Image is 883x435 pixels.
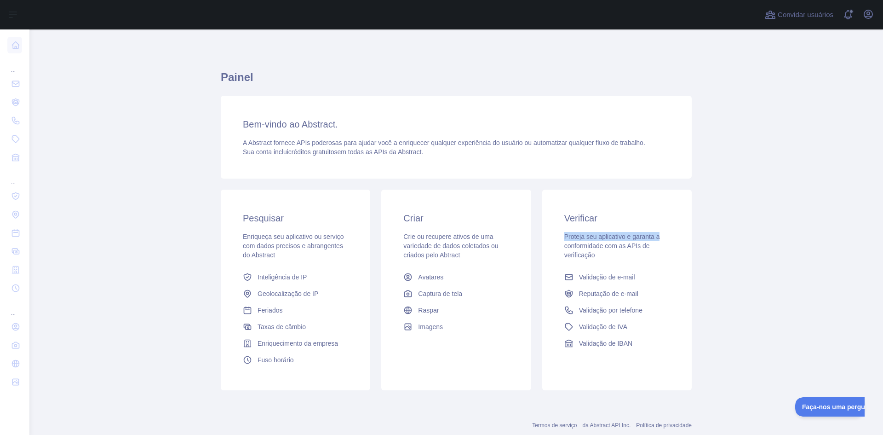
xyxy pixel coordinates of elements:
font: Raspar [418,307,439,314]
a: Política de privacidade [636,422,692,429]
a: Imagens [400,319,512,335]
a: Validação de IBAN [561,335,673,352]
font: Avatares [418,273,443,281]
font: Taxas de câmbio [258,323,306,331]
font: Validação de IBAN [579,340,632,347]
font: Validação de IVA [579,323,627,331]
font: Feriados [258,307,282,314]
a: Avatares [400,269,512,285]
a: Raspar [400,302,512,319]
a: Validação por telefone [561,302,673,319]
a: Feriados [239,302,352,319]
font: Captura de tela [418,290,462,297]
font: Fuso horário [258,356,294,364]
a: Validação de e-mail [561,269,673,285]
font: ... [11,179,16,186]
font: Reputação de e-mail [579,290,638,297]
font: Validação por telefone [579,307,642,314]
font: A Abstract fornece APIs poderosas para ajudar você a enriquecer qualquer experiência do usuário o... [243,139,645,146]
iframe: Alternar suporte ao cliente [795,397,865,417]
font: Convidar usuários [778,11,833,18]
a: Geolocalização de IP [239,285,352,302]
a: Enriquecimento da empresa [239,335,352,352]
font: Faça-nos uma pergunta [7,6,80,13]
font: em todas as APIs da Abstract. [337,148,423,156]
font: Validação de e-mail [579,273,635,281]
font: Verificar [564,213,597,223]
font: Imagens [418,323,443,331]
font: Geolocalização de IP [258,290,318,297]
a: Reputação de e-mail [561,285,673,302]
font: Inteligência de IP [258,273,307,281]
font: Painel [221,71,253,83]
a: Fuso horário [239,352,352,368]
a: Taxas de câmbio [239,319,352,335]
a: da Abstract API Inc. [583,422,631,429]
font: ... [11,67,16,73]
a: Captura de tela [400,285,512,302]
font: Crie ou recupere ativos de uma variedade de dados coletados ou criados pelo Abtract [403,233,498,259]
a: Inteligência de IP [239,269,352,285]
font: ... [11,310,16,316]
a: Termos de serviço [532,422,577,429]
font: Criar [403,213,423,223]
button: Convidar usuários [763,7,835,22]
font: Sua conta inclui [243,148,288,156]
font: Enriquecimento da empresa [258,340,338,347]
a: Validação de IVA [561,319,673,335]
font: Bem-vindo ao Abstract. [243,119,338,129]
font: Pesquisar [243,213,284,223]
font: Enriqueça seu aplicativo ou serviço com dados precisos e abrangentes do Abstract [243,233,344,259]
font: Proteja seu aplicativo e garanta a conformidade com as APIs de verificação [564,233,660,259]
font: créditos gratuitos [288,148,338,156]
